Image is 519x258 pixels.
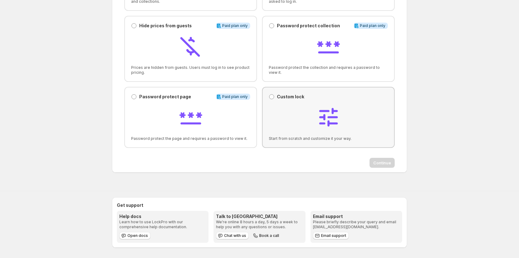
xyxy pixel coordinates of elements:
[131,65,250,75] span: Prices are hidden from guests. Users must log in to see product pricing.
[216,220,303,229] p: We're online 8 hours a day, 5 days a week to help you with any questions or issues.
[360,23,385,28] span: Paid plan only
[178,105,203,130] img: Password protect page
[321,233,346,238] span: Email support
[222,94,248,99] span: Paid plan only
[178,34,203,59] img: Hide prices from guests
[313,220,400,229] p: Please briefly describe your query and email [EMAIL_ADDRESS][DOMAIN_NAME].
[259,233,279,238] span: Book a call
[119,220,206,229] p: Learn how to use LockPro with our comprehensive help documentation.
[131,136,250,141] span: Password protect the page and requires a password to view it.
[269,136,388,141] span: Start from scratch and customize it your way.
[222,23,248,28] span: Paid plan only
[224,233,246,238] span: Chat with us
[316,105,341,130] img: Custom lock
[216,213,303,220] h3: Talk to [GEOGRAPHIC_DATA]
[277,23,340,29] p: Password protect collection
[139,23,192,29] p: Hide prices from guests
[277,94,304,100] p: Custom lock
[313,213,400,220] h3: Email support
[119,213,206,220] h3: Help docs
[117,202,402,208] h2: Get support
[216,232,249,239] button: Chat with us
[251,232,282,239] button: Book a call
[139,94,191,100] p: Password protect page
[313,232,349,239] a: Email support
[127,233,148,238] span: Open docs
[119,232,150,239] a: Open docs
[316,34,341,59] img: Password protect collection
[269,65,388,75] span: Password protect the collection and requires a password to view it.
